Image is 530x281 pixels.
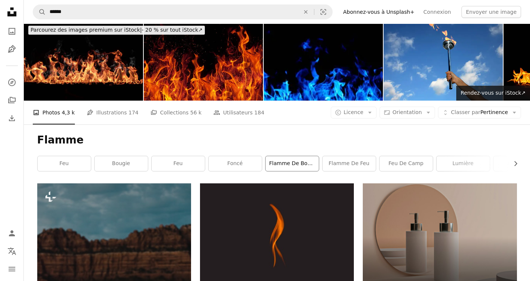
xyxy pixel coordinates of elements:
[4,244,19,259] button: Langue
[4,93,19,108] a: Collections
[24,21,143,101] img: Ligne de feu brûlant sur fond noir. Peut être utilisé comme élément de conception de superpositio...
[384,21,503,101] img: Gloire tenant Flambeau
[419,6,456,18] a: Connexion
[213,101,264,124] a: Utilisateurs 184
[451,109,480,115] span: Classer par
[438,107,521,119] button: Classer parPertinence
[456,86,530,101] a: Rendez-vous sur iStock↗
[4,24,19,39] a: Photos
[87,101,139,124] a: Illustrations 174
[339,6,419,18] a: Abonnez-vous à Unsplash+
[380,107,435,119] button: Orientation
[264,21,383,101] img: Flamme flamboyante isolée sur fond noir. Peut être utilisé comme élément de design.
[24,21,209,39] a: Parcourez des images premium sur iStock|- 20 % sur tout iStock↗
[298,5,314,19] button: Effacer
[128,108,139,117] span: 174
[509,156,517,171] button: faire défiler la liste vers la droite
[4,262,19,277] button: Menu
[4,111,19,126] a: Historique de téléchargement
[33,4,333,19] form: Rechercher des visuels sur tout le site
[31,27,142,33] span: Parcourez des images premium sur iStock |
[344,109,364,115] span: Licence
[190,108,201,117] span: 56 k
[31,27,203,33] span: - 20 % sur tout iStock ↗
[254,108,264,117] span: 184
[4,226,19,241] a: Connexion / S’inscrire
[393,109,422,115] span: Orientation
[200,231,354,238] a: illustration de flamme
[152,156,205,171] a: feu
[461,6,521,18] button: Envoyer une image
[323,156,376,171] a: flamme de feu
[33,5,46,19] button: Rechercher sur Unsplash
[150,101,201,124] a: Collections 56 k
[451,109,508,116] span: Pertinence
[37,133,517,147] h1: Flamme
[437,156,490,171] a: lumière
[4,42,19,57] a: Illustrations
[209,156,262,171] a: foncé
[144,21,263,101] img: Feu isolé sur fond noir
[314,5,332,19] button: Recherche de visuels
[4,75,19,90] a: Explorer
[331,107,377,119] button: Licence
[461,90,526,96] span: Rendez-vous sur iStock ↗
[4,4,19,21] a: Accueil — Unsplash
[380,156,433,171] a: feu de camp
[95,156,148,171] a: bougie
[38,156,91,171] a: Feu
[266,156,319,171] a: flamme de bougie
